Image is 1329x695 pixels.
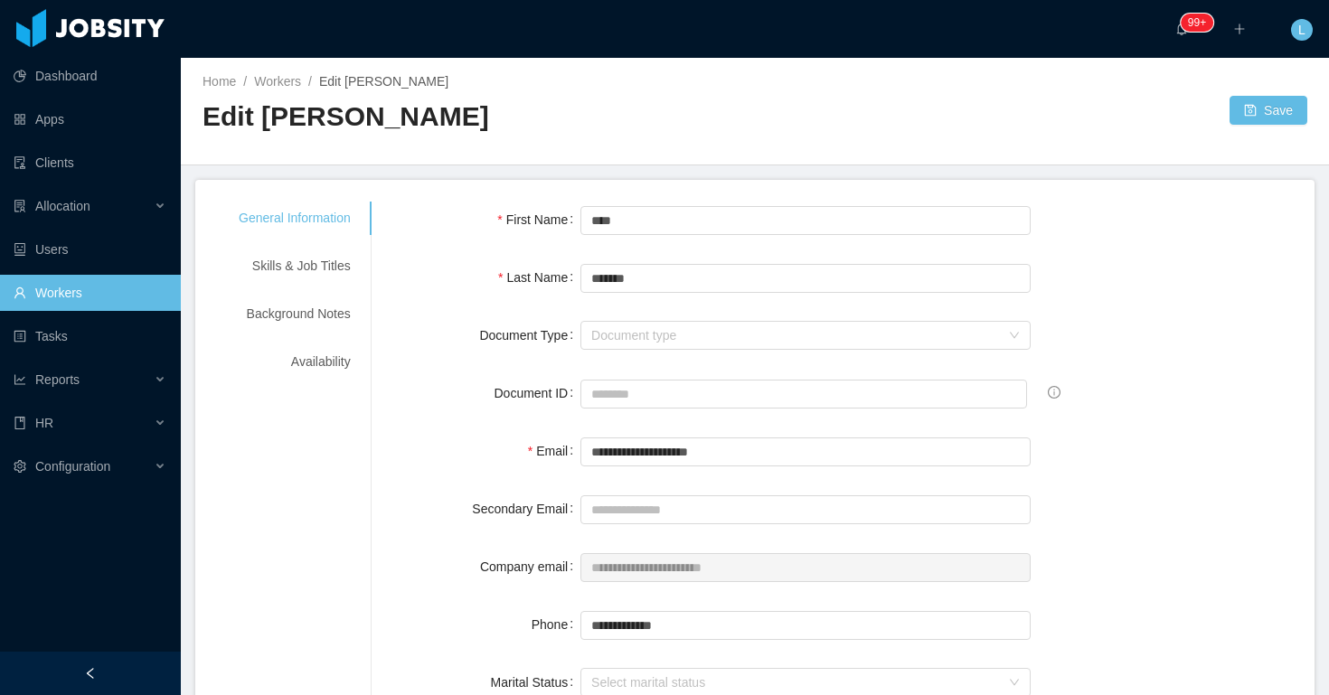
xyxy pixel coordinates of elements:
[591,673,1000,691] div: Select marital status
[1175,23,1188,35] i: icon: bell
[1181,14,1213,32] sup: 2123
[203,99,755,136] h2: Edit [PERSON_NAME]
[591,326,1000,344] div: Document type
[14,275,166,311] a: icon: userWorkers
[580,264,1031,293] input: Last Name
[1298,19,1305,41] span: L
[580,495,1031,524] input: Secondary Email
[35,199,90,213] span: Allocation
[1230,96,1307,125] button: icon: saveSave
[580,206,1031,235] input: First Name
[580,380,1027,409] input: Document ID
[217,345,372,379] div: Availability
[14,200,26,212] i: icon: solution
[497,212,580,227] label: First Name
[308,74,312,89] span: /
[35,372,80,387] span: Reports
[580,437,1031,466] input: Email
[494,386,580,400] label: Document ID
[319,74,448,89] span: Edit [PERSON_NAME]
[243,74,247,89] span: /
[14,145,166,181] a: icon: auditClients
[1233,23,1246,35] i: icon: plus
[254,74,301,89] a: Workers
[580,611,1031,640] input: Phone
[14,58,166,94] a: icon: pie-chartDashboard
[14,231,166,268] a: icon: robotUsers
[480,559,580,574] label: Company email
[472,502,580,516] label: Secondary Email
[217,249,372,283] div: Skills & Job Titles
[35,416,53,430] span: HR
[580,553,1031,582] input: Company email
[217,202,372,235] div: General Information
[532,617,580,632] label: Phone
[479,328,580,343] label: Document Type
[14,417,26,429] i: icon: book
[491,675,580,690] label: Marital Status
[217,297,372,331] div: Background Notes
[1048,386,1060,399] span: info-circle
[35,459,110,474] span: Configuration
[14,101,166,137] a: icon: appstoreApps
[1009,677,1020,690] i: icon: down
[14,460,26,473] i: icon: setting
[203,74,236,89] a: Home
[1009,330,1020,343] i: icon: down
[14,318,166,354] a: icon: profileTasks
[528,444,580,458] label: Email
[14,373,26,386] i: icon: line-chart
[498,270,580,285] label: Last Name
